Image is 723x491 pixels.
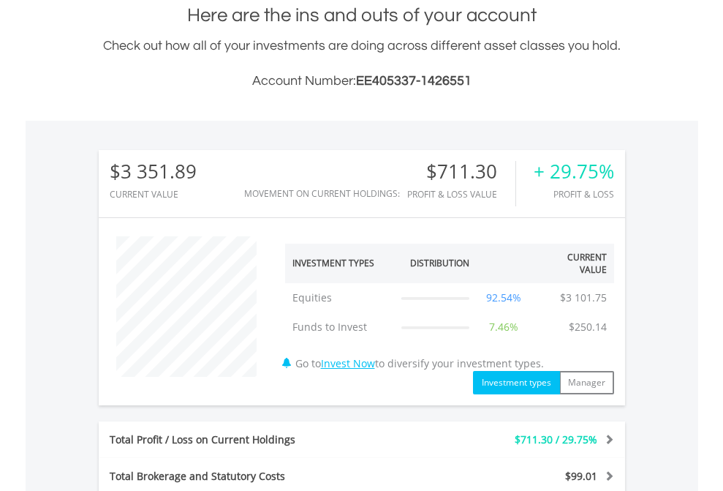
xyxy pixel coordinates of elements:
[244,189,400,198] div: Movement on Current Holdings:
[534,190,614,199] div: Profit & Loss
[410,257,469,269] div: Distribution
[565,469,597,483] span: $99.01
[561,312,614,342] td: $250.14
[110,190,197,199] div: CURRENT VALUE
[531,244,614,283] th: Current Value
[559,371,614,394] button: Manager
[534,161,614,182] div: + 29.75%
[99,469,406,484] div: Total Brokerage and Statutory Costs
[99,2,625,29] h1: Here are the ins and outs of your account
[99,432,406,447] div: Total Profit / Loss on Current Holdings
[477,312,531,342] td: 7.46%
[321,356,375,370] a: Invest Now
[553,283,614,312] td: $3 101.75
[99,36,625,91] div: Check out how all of your investments are doing across different asset classes you hold.
[473,371,560,394] button: Investment types
[356,74,472,88] span: EE405337-1426551
[110,161,197,182] div: $3 351.89
[285,244,395,283] th: Investment Types
[477,283,531,312] td: 92.54%
[99,71,625,91] h3: Account Number:
[515,432,597,446] span: $711.30 / 29.75%
[285,312,395,342] td: Funds to Invest
[274,229,625,394] div: Go to to diversify your investment types.
[407,161,515,182] div: $711.30
[285,283,395,312] td: Equities
[407,190,515,199] div: Profit & Loss Value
